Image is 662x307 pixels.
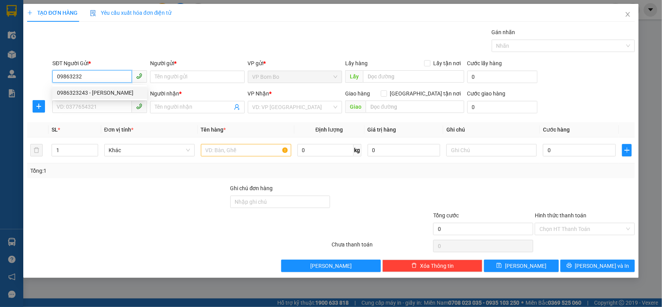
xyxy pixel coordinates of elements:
[27,10,33,16] span: plus
[354,144,361,156] span: kg
[622,147,631,153] span: plus
[316,127,343,133] span: Định lượng
[252,71,338,83] span: VP Bom Bo
[52,87,147,99] div: 0986323243 - NGỌC HOÀNG
[467,101,538,113] input: Cước giao hàng
[248,90,270,97] span: VP Nhận
[104,127,133,133] span: Đơn vị tính
[505,262,546,270] span: [PERSON_NAME]
[230,185,273,191] label: Ghi chú đơn hàng
[368,127,396,133] span: Giá trị hàng
[617,4,639,26] button: Close
[382,260,482,272] button: deleteXóa Thông tin
[345,60,368,66] span: Lấy hàng
[109,144,190,156] span: Khác
[567,263,572,269] span: printer
[30,144,43,156] button: delete
[74,7,136,16] div: VP QL13
[7,7,19,16] span: Gửi:
[30,167,256,175] div: Tổng: 1
[74,40,85,49] span: DĐ:
[443,122,540,137] th: Ghi chú
[368,144,441,156] input: 0
[90,10,172,16] span: Yêu cầu xuất hóa đơn điện tử
[411,263,417,269] span: delete
[90,10,96,16] img: icon
[430,59,464,68] span: Lấy tận nơi
[230,196,330,208] input: Ghi chú đơn hàng
[74,7,93,16] span: Nhận:
[150,59,245,68] div: Người gửi
[27,10,78,16] span: TẠO ĐƠN HÀNG
[136,73,142,79] span: phone
[33,103,45,109] span: plus
[467,71,538,83] input: Cước lấy hàng
[535,212,586,219] label: Hình thức thanh toán
[52,127,58,133] span: SL
[446,144,537,156] input: Ghi Chú
[543,127,570,133] span: Cước hàng
[234,104,240,110] span: user-add
[625,11,631,17] span: close
[484,260,558,272] button: save[PERSON_NAME]
[7,7,69,16] div: VP Bom Bo
[345,70,363,83] span: Lấy
[74,16,136,25] div: [PERSON_NAME]
[622,144,632,156] button: plus
[33,100,45,113] button: plus
[52,59,147,68] div: SĐT Người Gửi
[433,212,459,219] span: Tổng cước
[281,260,381,272] button: [PERSON_NAME]
[136,103,142,109] span: phone
[560,260,635,272] button: printer[PERSON_NAME] và In
[345,90,370,97] span: Giao hàng
[310,262,352,270] span: [PERSON_NAME]
[7,16,69,35] div: CHỊ [PERSON_NAME]
[331,240,433,254] div: Chưa thanh toán
[575,262,629,270] span: [PERSON_NAME] và In
[387,89,464,98] span: [GEOGRAPHIC_DATA] tận nơi
[363,70,464,83] input: Dọc đường
[150,89,245,98] div: Người nhận
[467,60,502,66] label: Cước lấy hàng
[345,101,366,113] span: Giao
[366,101,464,113] input: Dọc đường
[467,90,506,97] label: Cước giao hàng
[201,127,226,133] span: Tên hàng
[201,144,291,156] input: VD: Bàn, Ghế
[492,29,515,35] label: Gán nhãn
[420,262,454,270] span: Xóa Thông tin
[248,59,342,68] div: VP gửi
[57,88,142,97] div: 0986323243 - [PERSON_NAME]
[74,36,127,77] span: DĐ EON BÌNH DƯƠNG
[496,263,502,269] span: save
